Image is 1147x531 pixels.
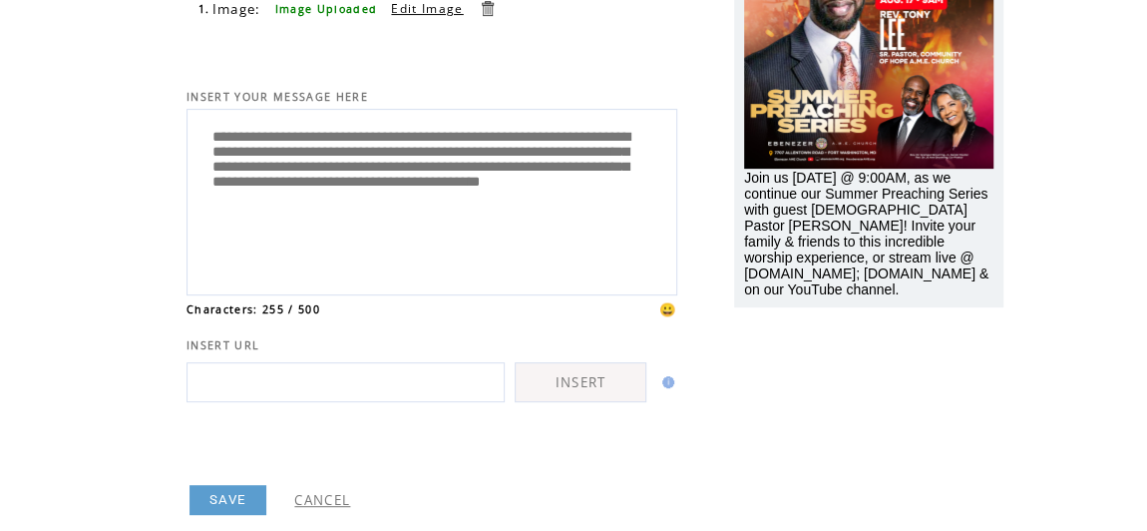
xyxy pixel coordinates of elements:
[294,491,350,509] a: CANCEL
[187,90,368,104] span: INSERT YOUR MESSAGE HERE
[515,362,646,402] a: INSERT
[187,302,320,316] span: Characters: 255 / 500
[275,2,378,16] span: Image Uploaded
[656,376,674,388] img: help.gif
[187,338,259,352] span: INSERT URL
[198,2,210,16] span: 1.
[744,170,988,297] span: Join us [DATE] @ 9:00AM, as we continue our Summer Preaching Series with guest [DEMOGRAPHIC_DATA]...
[659,300,677,318] span: 😀
[190,485,266,515] a: SAVE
